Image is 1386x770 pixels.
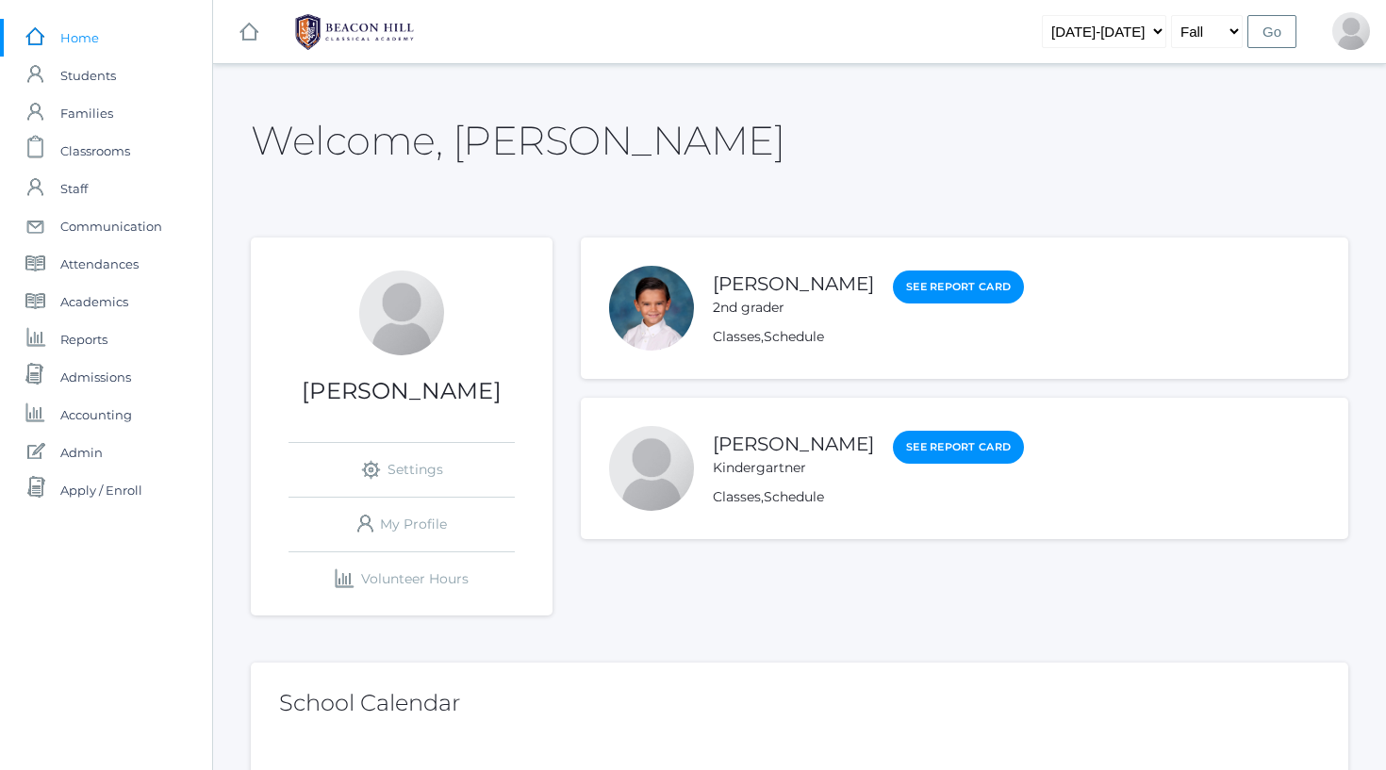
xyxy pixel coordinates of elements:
[713,488,761,505] a: Classes
[60,358,131,396] span: Admissions
[289,552,515,606] a: Volunteer Hours
[713,487,1024,507] div: ,
[713,327,1024,347] div: ,
[251,119,784,162] h2: Welcome, [PERSON_NAME]
[609,426,694,511] div: Hannah Hrehniy
[1247,15,1296,48] input: Go
[893,270,1024,303] a: See Report Card
[284,8,425,56] img: 1_BHCALogos-05.png
[713,458,874,478] div: Kindergartner
[60,471,142,509] span: Apply / Enroll
[713,272,874,295] a: [PERSON_NAME]
[713,328,761,345] a: Classes
[60,283,128,320] span: Academics
[60,19,99,57] span: Home
[60,57,116,94] span: Students
[1332,12,1370,50] div: Shain Hrehniy
[60,170,88,207] span: Staff
[60,245,139,283] span: Attendances
[893,431,1024,464] a: See Report Card
[713,298,874,318] div: 2nd grader
[279,691,1320,715] h2: School Calendar
[60,434,103,471] span: Admin
[764,328,824,345] a: Schedule
[609,266,694,351] div: Jesiah Hrehniy
[60,132,130,170] span: Classrooms
[289,443,515,497] a: Settings
[60,94,113,132] span: Families
[359,270,444,355] div: Shain Hrehniy
[713,433,874,455] a: [PERSON_NAME]
[60,396,132,434] span: Accounting
[251,379,553,403] h1: [PERSON_NAME]
[289,498,515,551] a: My Profile
[60,207,162,245] span: Communication
[60,320,107,358] span: Reports
[764,488,824,505] a: Schedule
